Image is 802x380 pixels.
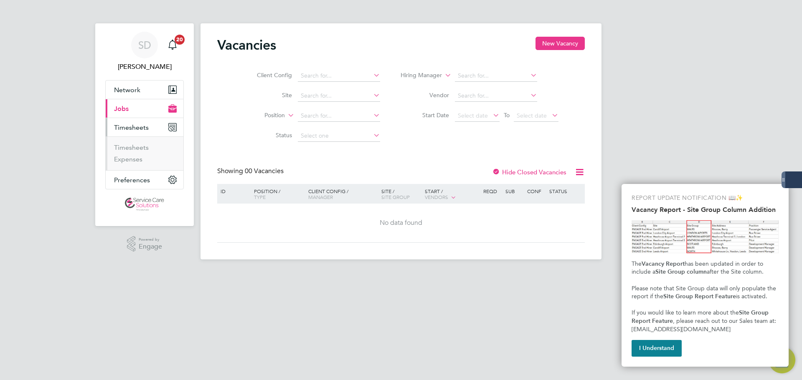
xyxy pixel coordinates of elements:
img: Site Group Column in Vacancy Report [632,220,779,253]
div: Position / [248,184,306,204]
a: Timesheets [114,143,149,151]
div: No data found [218,219,584,227]
label: Start Date [401,111,449,119]
button: I Understand [632,340,682,357]
label: Hide Closed Vacancies [492,168,566,176]
span: Preferences [114,176,150,184]
span: after the Site column. [707,268,764,275]
label: Status [244,131,292,139]
strong: Vacancy Report [642,260,685,267]
h2: Vacancies [217,37,276,53]
input: Search for... [298,70,380,82]
input: Search for... [455,70,537,82]
input: Search for... [298,90,380,102]
label: Vendor [401,91,449,99]
span: Vendors [425,194,448,200]
label: Site [244,91,292,99]
div: Status [547,184,584,198]
span: is activated. [736,293,767,300]
a: Expenses [114,155,142,163]
span: 00 Vacancies [245,167,284,175]
span: To [501,110,512,121]
span: has been updated in order to include a [632,260,765,276]
strong: Site Group Report Feature [663,293,736,300]
span: If you would like to learn more about the [632,309,739,316]
span: Samantha Dix [105,62,184,72]
input: Search for... [455,90,537,102]
div: Showing [217,167,285,176]
p: REPORT UPDATE NOTIFICATION 📖✨ [632,194,779,202]
span: Engage [139,243,162,250]
button: New Vacancy [536,37,585,50]
strong: Site Group column [655,268,707,275]
a: Go to account details [105,32,184,72]
div: Site / [379,184,423,204]
span: , please reach out to our Sales team at: [EMAIL_ADDRESS][DOMAIN_NAME] [632,317,778,333]
a: Go to home page [105,198,184,211]
span: Site Group [381,194,410,200]
span: Please note that Site Group data will only populate the report if the [632,285,778,300]
label: Position [237,111,285,120]
h2: Vacancy Report - Site Group Column Addition [632,206,779,214]
span: SD [138,40,151,50]
img: servicecare-logo-retina.png [125,198,164,211]
span: Timesheets [114,123,149,131]
span: Jobs [114,105,129,113]
div: Start / [423,184,481,205]
div: Conf [525,184,547,198]
div: Client Config / [306,184,379,204]
span: Select date [517,112,547,119]
span: Powered by [139,236,162,243]
span: The [632,260,642,267]
span: Type [254,194,266,200]
input: Select one [298,130,380,142]
div: Reqd [481,184,503,198]
input: Search for... [298,110,380,122]
span: Manager [308,194,333,200]
div: Vacancy Report - Site Group Column Addition [622,184,789,367]
label: Client Config [244,71,292,79]
span: Network [114,86,140,94]
nav: Main navigation [95,23,194,226]
span: Select date [458,112,488,119]
span: 20 [175,35,185,45]
label: Hiring Manager [394,71,442,80]
div: Sub [503,184,525,198]
div: ID [218,184,248,198]
strong: Site Group Report Feature [632,309,770,325]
